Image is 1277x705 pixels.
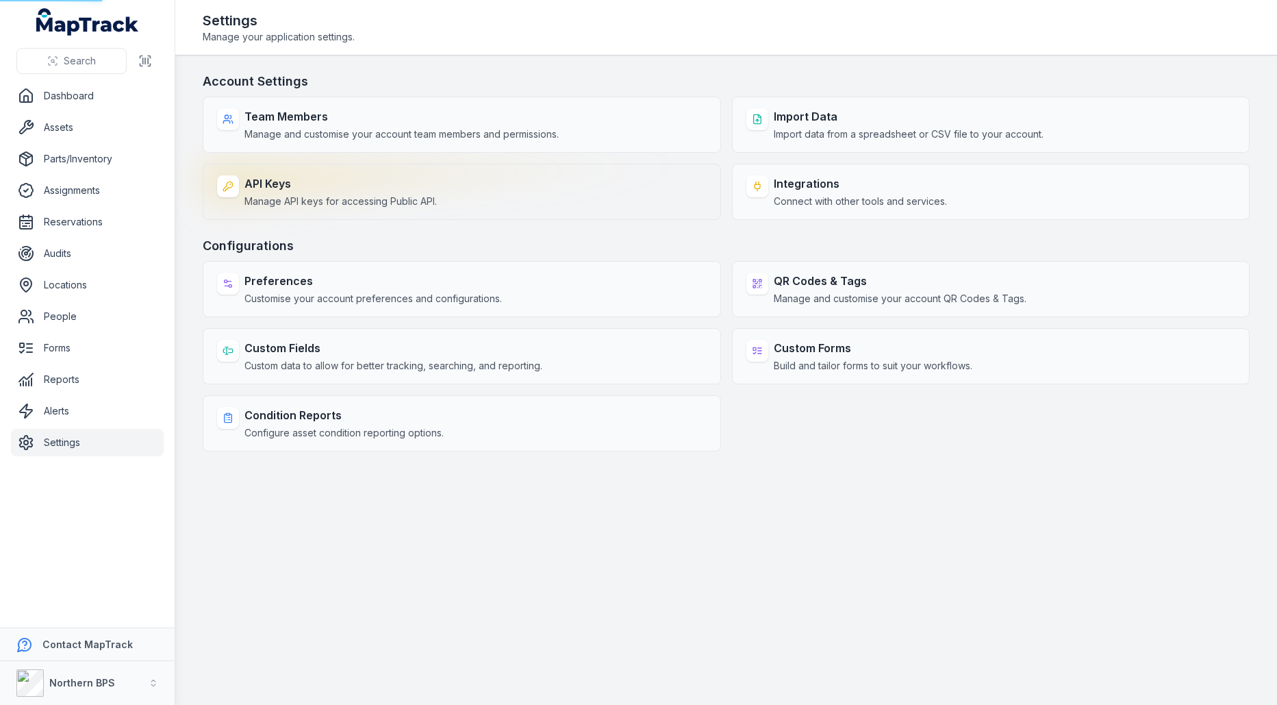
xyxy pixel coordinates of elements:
strong: Northern BPS [49,677,115,689]
span: Import data from a spreadsheet or CSV file to your account. [774,127,1044,141]
span: Manage and customise your account QR Codes & Tags. [774,292,1026,306]
a: Locations [11,271,164,299]
strong: QR Codes & Tags [774,273,1026,289]
span: Search [64,54,96,68]
a: Settings [11,429,164,456]
span: Connect with other tools and services. [774,195,947,208]
a: Assignments [11,177,164,204]
a: Alerts [11,397,164,425]
span: Manage API keys for accessing Public API. [244,195,437,208]
a: QR Codes & TagsManage and customise your account QR Codes & Tags. [732,261,1250,317]
a: Dashboard [11,82,164,110]
strong: Contact MapTrack [42,639,133,650]
a: People [11,303,164,330]
a: Assets [11,114,164,141]
strong: Team Members [244,108,559,125]
h2: Settings [203,11,355,30]
a: PreferencesCustomise your account preferences and configurations. [203,261,721,317]
strong: Import Data [774,108,1044,125]
span: Build and tailor forms to suit your workflows. [774,359,972,373]
strong: Condition Reports [244,407,444,423]
span: Configure asset condition reporting options. [244,426,444,440]
a: Custom FieldsCustom data to allow for better tracking, searching, and reporting. [203,328,721,384]
a: Parts/Inventory [11,145,164,173]
a: Condition ReportsConfigure asset condition reporting options. [203,395,721,452]
strong: Integrations [774,175,947,192]
a: Custom FormsBuild and tailor forms to suit your workflows. [732,328,1250,384]
h3: Configurations [203,236,1250,256]
strong: API Keys [244,175,437,192]
span: Customise your account preferences and configurations. [244,292,502,306]
span: Manage your application settings. [203,30,355,44]
a: Audits [11,240,164,267]
strong: Preferences [244,273,502,289]
a: API KeysManage API keys for accessing Public API. [203,164,721,220]
a: Team MembersManage and customise your account team members and permissions. [203,97,721,153]
strong: Custom Fields [244,340,542,356]
span: Manage and customise your account team members and permissions. [244,127,559,141]
h3: Account Settings [203,72,1250,91]
a: MapTrack [36,8,139,36]
a: IntegrationsConnect with other tools and services. [732,164,1250,220]
strong: Custom Forms [774,340,972,356]
a: Import DataImport data from a spreadsheet or CSV file to your account. [732,97,1250,153]
span: Custom data to allow for better tracking, searching, and reporting. [244,359,542,373]
a: Reports [11,366,164,393]
button: Search [16,48,127,74]
a: Reservations [11,208,164,236]
a: Forms [11,334,164,362]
